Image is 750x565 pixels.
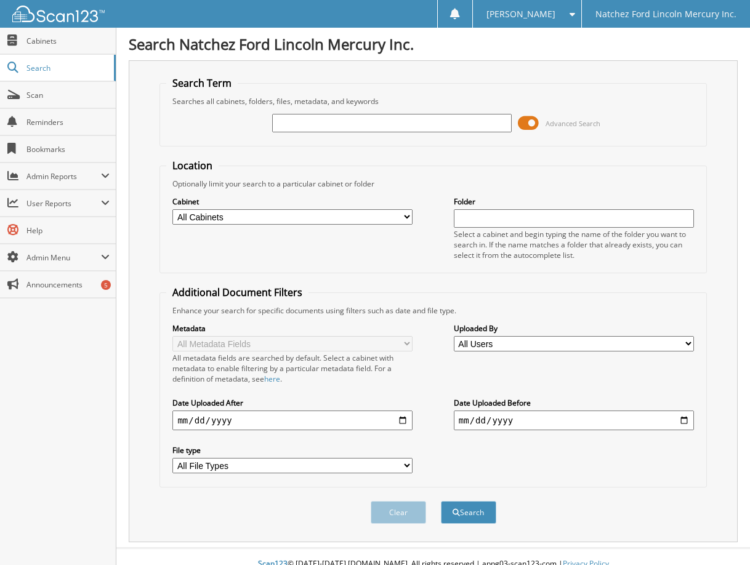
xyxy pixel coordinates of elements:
legend: Additional Document Filters [166,286,308,299]
div: 5 [101,280,111,290]
h1: Search Natchez Ford Lincoln Mercury Inc. [129,34,738,54]
span: Search [26,63,108,73]
input: start [172,411,413,430]
label: Cabinet [172,196,413,207]
button: Search [441,501,496,524]
span: Help [26,225,110,236]
span: Reminders [26,117,110,127]
label: Date Uploaded Before [454,398,694,408]
div: Select a cabinet and begin typing the name of the folder you want to search in. If the name match... [454,229,694,260]
button: Clear [371,501,426,524]
a: here [264,374,280,384]
span: Bookmarks [26,144,110,154]
span: Admin Reports [26,171,101,182]
span: Advanced Search [546,119,600,128]
div: Enhance your search for specific documents using filters such as date and file type. [166,305,700,316]
legend: Location [166,159,219,172]
span: Scan [26,90,110,100]
label: Date Uploaded After [172,398,413,408]
span: Natchez Ford Lincoln Mercury Inc. [595,10,736,18]
label: File type [172,445,413,455]
span: Admin Menu [26,252,101,263]
label: Folder [454,196,694,207]
div: Searches all cabinets, folders, files, metadata, and keywords [166,96,700,106]
label: Metadata [172,323,413,334]
div: Optionally limit your search to a particular cabinet or folder [166,178,700,189]
span: Announcements [26,279,110,290]
div: All metadata fields are searched by default. Select a cabinet with metadata to enable filtering b... [172,353,413,384]
span: [PERSON_NAME] [486,10,555,18]
img: scan123-logo-white.svg [12,6,105,22]
label: Uploaded By [454,323,694,334]
span: User Reports [26,198,101,209]
legend: Search Term [166,76,238,90]
input: end [454,411,694,430]
span: Cabinets [26,36,110,46]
